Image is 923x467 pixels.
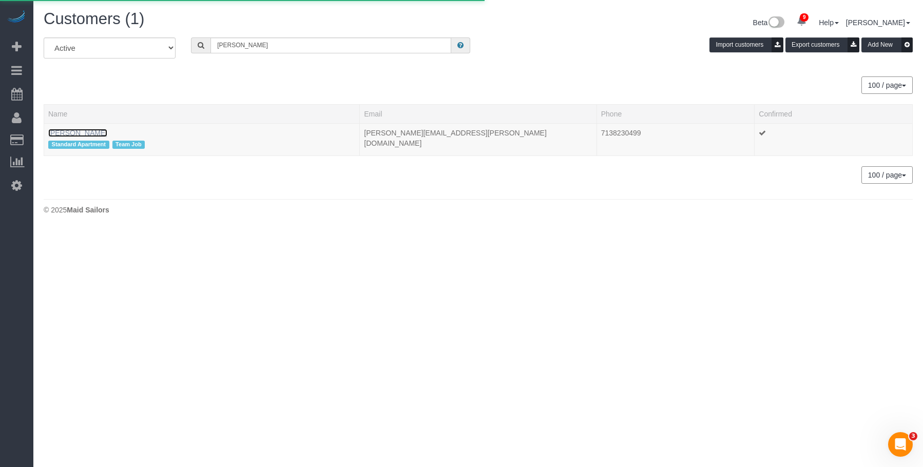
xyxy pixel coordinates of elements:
a: Beta [753,18,785,27]
span: Standard Apartment [48,141,109,149]
nav: Pagination navigation [862,166,913,184]
button: Import customers [709,37,783,52]
a: Help [819,18,839,27]
th: Name [44,104,360,123]
button: 100 / page [861,76,913,94]
span: 9 [800,13,809,22]
input: Search customers ... [210,37,451,53]
strong: Maid Sailors [67,206,109,214]
iframe: Intercom live chat [888,432,913,457]
a: [PERSON_NAME] [48,129,107,137]
nav: Pagination navigation [862,76,913,94]
a: [PERSON_NAME] [846,18,910,27]
td: Email [360,123,597,155]
img: Automaid Logo [6,10,27,25]
span: Customers (1) [44,10,144,28]
button: Export customers [785,37,859,52]
td: Confirmed [755,123,913,155]
button: Add New [861,37,913,52]
span: Team Job [112,141,145,149]
span: 3 [909,432,917,440]
div: © 2025 [44,205,913,215]
img: New interface [767,16,784,30]
th: Email [360,104,597,123]
th: Phone [597,104,755,123]
td: Phone [597,123,755,155]
a: 9 [792,10,812,33]
div: Tags [48,138,355,151]
th: Confirmed [755,104,913,123]
button: 100 / page [861,166,913,184]
td: Name [44,123,360,155]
